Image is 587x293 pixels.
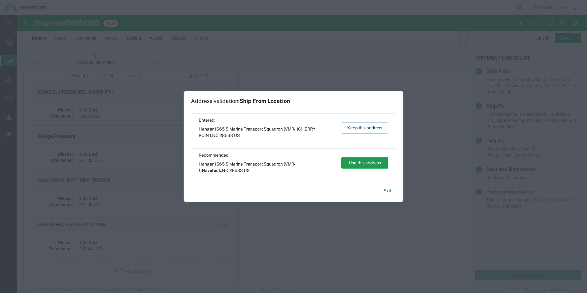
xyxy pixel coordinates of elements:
[234,133,240,138] span: US
[199,127,316,138] span: CHERRY POINT
[199,126,335,139] span: Hangar 1665 S Marine Transport Squadron (VMR-1) ,
[199,152,335,158] span: Recommended:
[341,122,388,134] button: Keep this address
[379,186,396,196] button: Exit
[191,98,290,104] h1: Address validation:
[239,98,290,104] span: Ship From Location
[212,133,219,138] span: NC
[222,168,228,173] span: NC
[341,157,388,169] button: Use this address
[199,117,335,123] span: Entered:
[220,133,233,138] span: 28533
[199,161,335,174] span: Hangar 1665 S Marine Transport Squadron (VMR-1) ,
[202,168,221,173] span: Havelock
[244,168,250,173] span: US
[229,168,243,173] span: 28533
